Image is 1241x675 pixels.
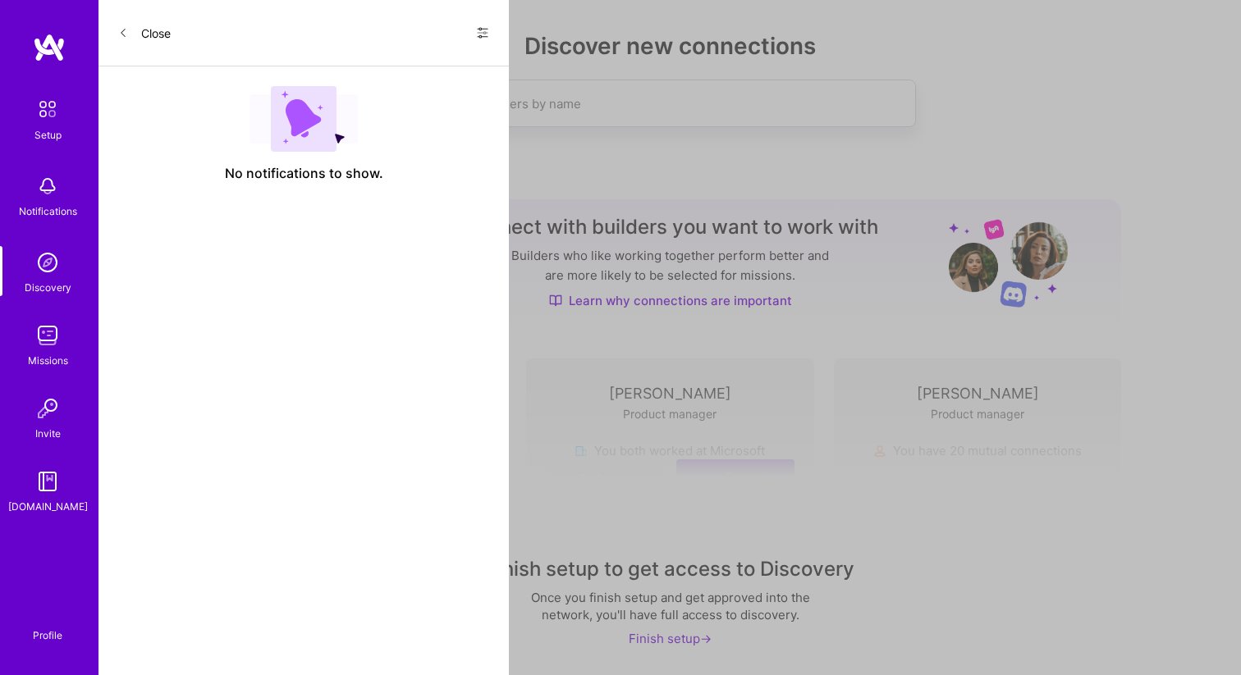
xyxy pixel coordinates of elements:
[19,203,77,220] div: Notifications
[33,627,62,642] div: Profile
[28,352,68,369] div: Missions
[31,319,64,352] img: teamwork
[31,170,64,203] img: bell
[33,33,66,62] img: logo
[25,279,71,296] div: Discovery
[8,498,88,515] div: [DOMAIN_NAME]
[31,465,64,498] img: guide book
[31,246,64,279] img: discovery
[118,20,171,46] button: Close
[35,425,61,442] div: Invite
[34,126,62,144] div: Setup
[31,392,64,425] img: Invite
[30,92,65,126] img: setup
[250,86,358,152] img: empty
[225,165,383,182] span: No notifications to show.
